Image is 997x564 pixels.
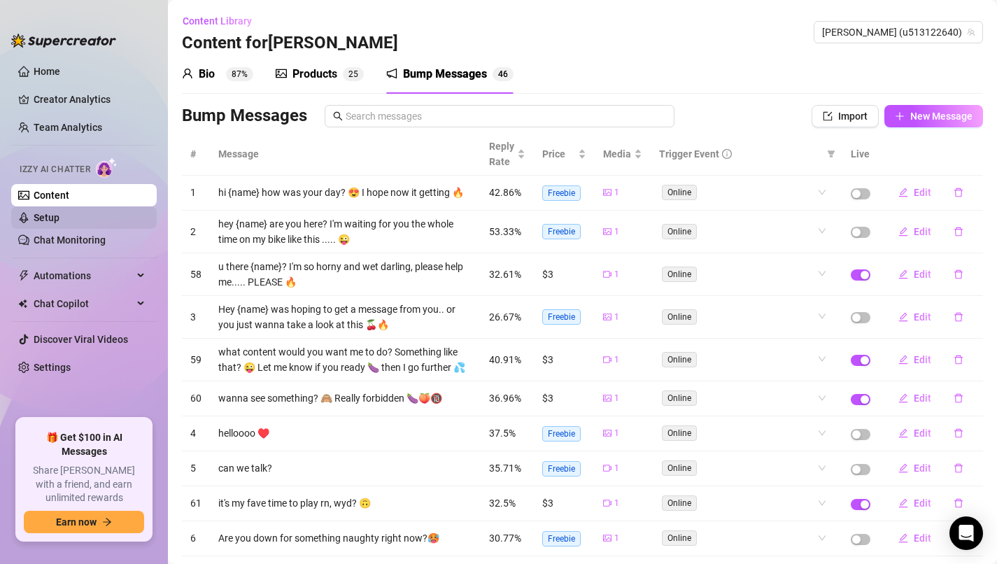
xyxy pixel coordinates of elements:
[346,108,666,124] input: Search messages
[489,226,521,237] span: 53.33%
[884,105,983,127] button: New Message
[386,68,397,79] span: notification
[96,157,118,178] img: AI Chatter
[942,527,975,549] button: delete
[210,486,481,521] td: it's my fave time to play rn, wyd? 🙃
[182,10,263,32] button: Content Library
[34,265,133,287] span: Automations
[182,32,398,55] h3: Content for [PERSON_NAME]
[489,428,516,439] span: 37.5%
[954,312,963,322] span: delete
[614,186,619,199] span: 1
[914,269,931,280] span: Edit
[942,387,975,409] button: delete
[481,133,534,176] th: Reply Rate
[498,69,503,79] span: 4
[954,355,963,365] span: delete
[210,416,481,451] td: helloooo ♥️
[56,516,97,528] span: Earn now
[343,67,364,81] sup: 25
[24,431,144,458] span: 🎁 Get $100 in AI Messages
[182,381,210,416] td: 60
[603,355,611,364] span: video-camera
[34,88,146,111] a: Creator Analytics
[199,66,215,83] div: Bio
[898,428,908,438] span: edit
[182,416,210,451] td: 4
[210,133,481,176] th: Message
[842,133,879,176] th: Live
[34,66,60,77] a: Home
[954,498,963,508] span: delete
[34,190,69,201] a: Content
[898,269,908,279] span: edit
[542,461,581,477] span: Freebie
[942,263,975,285] button: delete
[489,393,521,404] span: 36.96%
[182,339,210,381] td: 59
[662,495,697,511] span: Online
[614,532,619,545] span: 1
[603,394,611,402] span: picture
[887,348,942,371] button: Edit
[812,105,879,127] button: Import
[24,511,144,533] button: Earn nowarrow-right
[898,188,908,197] span: edit
[887,306,942,328] button: Edit
[614,462,619,475] span: 1
[722,149,732,159] span: info-circle
[887,492,942,514] button: Edit
[603,313,611,321] span: picture
[182,486,210,521] td: 61
[603,464,611,472] span: video-camera
[895,111,905,121] span: plus
[489,187,521,198] span: 42.86%
[910,111,973,122] span: New Message
[489,139,514,169] span: Reply Rate
[489,269,521,280] span: 32.61%
[542,146,575,162] span: Price
[276,68,287,79] span: picture
[24,464,144,505] span: Share [PERSON_NAME] with a friend, and earn unlimited rewards
[333,111,343,121] span: search
[348,69,353,79] span: 2
[489,311,521,323] span: 26.67%
[534,339,595,381] td: $3
[353,69,358,79] span: 5
[489,354,521,365] span: 40.91%
[614,268,619,281] span: 1
[954,463,963,473] span: delete
[493,67,514,81] sup: 46
[182,133,210,176] th: #
[887,527,942,549] button: Edit
[914,354,931,365] span: Edit
[34,122,102,133] a: Team Analytics
[914,533,931,544] span: Edit
[534,253,595,296] td: $3
[822,22,975,43] span: Samantha (u513122640)
[662,224,697,239] span: Online
[942,422,975,444] button: delete
[662,390,697,406] span: Online
[887,387,942,409] button: Edit
[898,312,908,322] span: edit
[20,163,90,176] span: Izzy AI Chatter
[226,67,253,81] sup: 87%
[489,463,521,474] span: 35.71%
[898,498,908,508] span: edit
[898,393,908,403] span: edit
[489,498,516,509] span: 32.5%
[292,66,337,83] div: Products
[949,516,983,550] div: Open Intercom Messenger
[614,427,619,440] span: 1
[210,211,481,253] td: hey {name} are you here? I'm waiting for you the whole time on my bike like this ..... 😜
[210,253,481,296] td: u there {name}? I'm so horny and wet darling, please help me..... PLEASE 🔥
[914,498,931,509] span: Edit
[603,499,611,507] span: video-camera
[662,460,697,476] span: Online
[824,143,838,164] span: filter
[210,381,481,416] td: wanna see something? 🙈 Really forbidden 🍆🍑🔞
[603,146,631,162] span: Media
[614,225,619,239] span: 1
[182,521,210,556] td: 6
